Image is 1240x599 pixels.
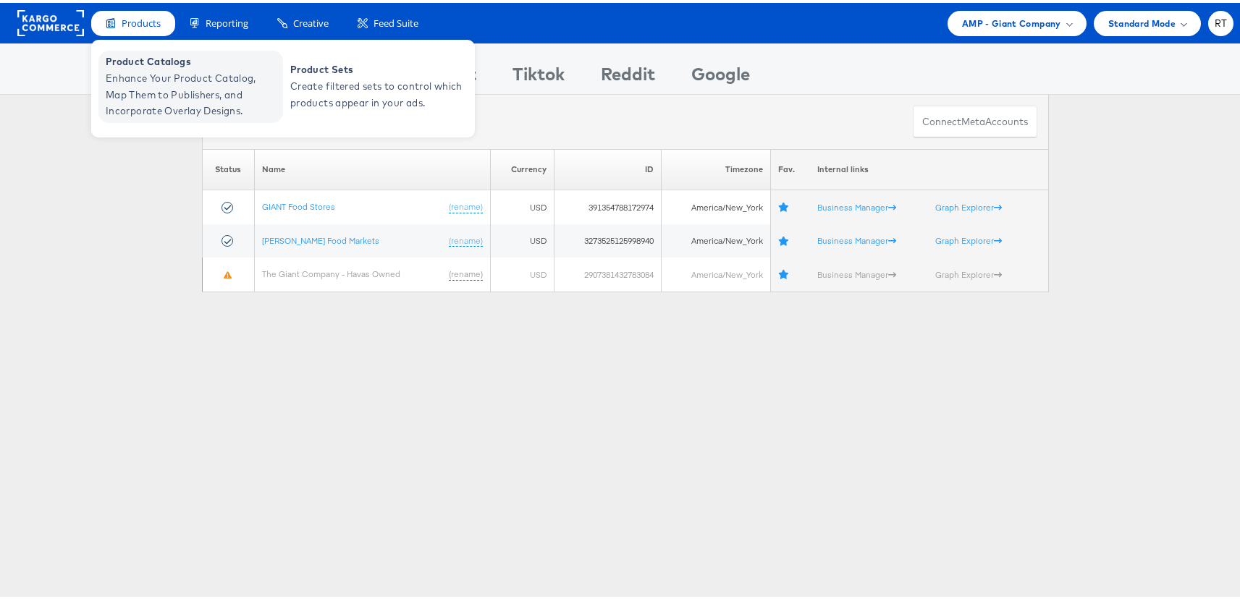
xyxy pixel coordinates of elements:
td: 391354788172974 [554,187,661,221]
a: Business Manager [817,199,896,210]
span: Creative [293,14,329,27]
div: Google [691,59,750,91]
a: (rename) [449,198,483,211]
td: USD [491,187,554,221]
th: ID [554,146,661,187]
th: Timezone [661,146,770,187]
th: Currency [491,146,554,187]
td: America/New_York [661,221,770,255]
div: Reddit [601,59,655,91]
a: Product Sets Create filtered sets to control which products appear in your ads. [283,48,468,120]
a: Business Manager [817,266,896,277]
td: America/New_York [661,187,770,221]
a: Product Catalogs Enhance Your Product Catalog, Map Them to Publishers, and Incorporate Overlay De... [98,48,283,120]
a: Graph Explorer [935,199,1002,210]
th: Status [203,146,255,187]
td: America/New_York [661,255,770,289]
div: Tiktok [513,59,565,91]
span: Product Catalogs [106,51,279,67]
a: Business Manager [817,232,896,243]
span: Standard Mode [1108,13,1176,28]
td: USD [491,221,554,255]
td: USD [491,255,554,289]
a: (rename) [449,265,483,278]
th: Name [254,146,490,187]
a: GIANT Food Stores [262,198,335,209]
a: Graph Explorer [935,232,1002,243]
a: (rename) [449,232,483,245]
td: 3273525125998940 [554,221,661,255]
span: RT [1215,16,1228,25]
span: Enhance Your Product Catalog, Map Them to Publishers, and Incorporate Overlay Designs. [106,67,279,116]
a: [PERSON_NAME] Food Markets [262,232,379,243]
a: The Giant Company - Havas Owned [262,265,400,276]
span: AMP - Giant Company [962,13,1061,28]
span: meta [961,112,985,126]
span: Create filtered sets to control which products appear in your ads. [290,75,464,109]
span: Reporting [206,14,248,27]
button: ConnectmetaAccounts [913,103,1037,135]
span: Products [122,14,161,27]
span: Product Sets [290,59,464,75]
td: 2907381432783084 [554,255,661,289]
a: Graph Explorer [935,266,1002,277]
span: Feed Suite [374,14,418,27]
